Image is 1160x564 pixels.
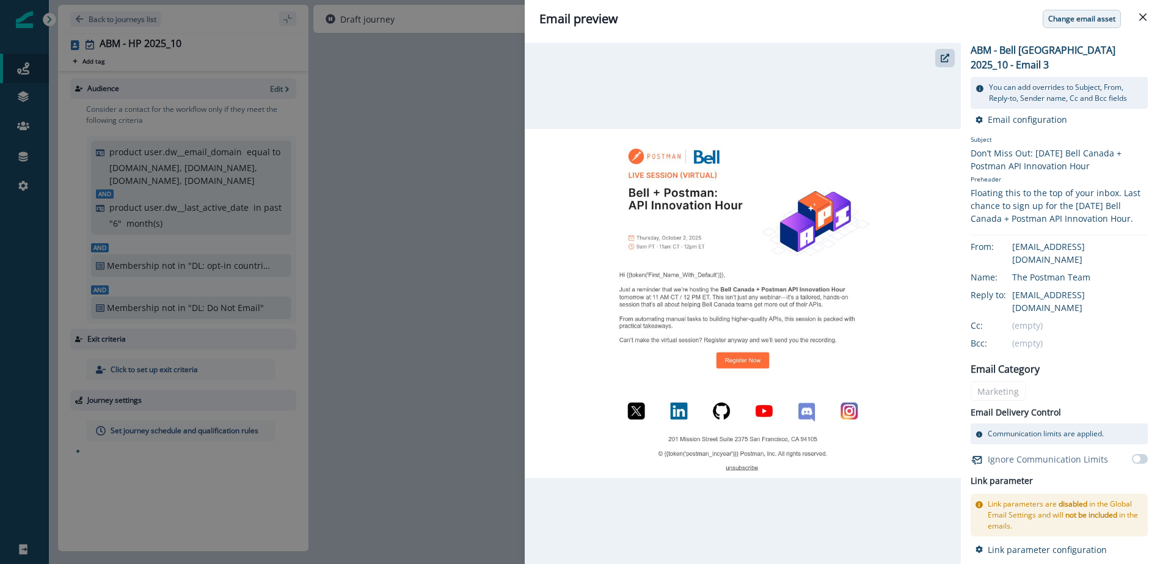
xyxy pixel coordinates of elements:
[1059,499,1087,509] span: disabled
[525,129,961,478] img: email asset unavailable
[971,135,1148,147] p: Subject
[1012,271,1148,284] div: The Postman Team
[1012,240,1148,266] div: [EMAIL_ADDRESS][DOMAIN_NAME]
[971,362,1040,376] p: Email Category
[989,82,1143,104] p: You can add overrides to Subject, From, Reply-to, Sender name, Cc and Bcc fields
[971,288,1032,301] div: Reply to:
[1048,15,1115,23] p: Change email asset
[971,337,1032,350] div: Bcc:
[539,10,1145,28] div: Email preview
[971,271,1032,284] div: Name:
[971,474,1033,489] h2: Link parameter
[971,172,1148,186] p: Preheader
[971,319,1032,332] div: Cc:
[1012,319,1148,332] div: (empty)
[988,544,1107,555] p: Link parameter configuration
[976,544,1107,555] button: Link parameter configuration
[971,186,1148,225] div: Floating this to the top of your inbox. Last chance to sign up for the [DATE] Bell Canada + Postm...
[1065,510,1117,520] span: not be included
[1043,10,1121,28] button: Change email asset
[1012,288,1148,314] div: [EMAIL_ADDRESS][DOMAIN_NAME]
[971,43,1148,72] p: ABM - Bell [GEOGRAPHIC_DATA] 2025_10 - Email 3
[1133,7,1153,27] button: Close
[1012,337,1148,350] div: (empty)
[988,453,1108,466] p: Ignore Communication Limits
[971,406,1061,419] p: Email Delivery Control
[988,428,1104,439] p: Communication limits are applied.
[971,240,1032,253] div: From:
[971,147,1148,172] div: Don’t Miss Out: [DATE] Bell Canada + Postman API Innovation Hour
[988,499,1143,532] p: Link parameters are in the Global Email Settings and will in the emails.
[988,114,1067,125] p: Email configuration
[976,114,1067,125] button: Email configuration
